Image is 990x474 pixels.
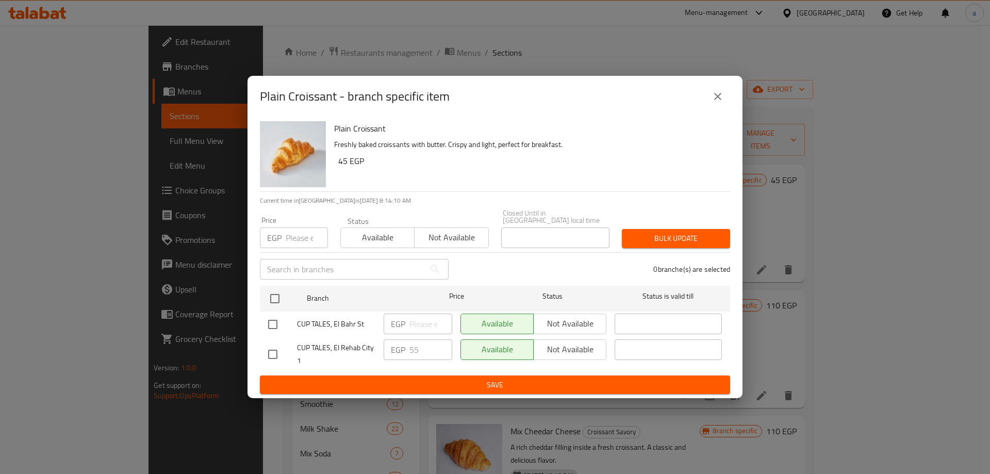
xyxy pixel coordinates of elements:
[499,290,606,303] span: Status
[414,227,488,248] button: Not available
[260,375,730,395] button: Save
[622,229,730,248] button: Bulk update
[268,379,722,391] span: Save
[630,232,722,245] span: Bulk update
[334,138,722,151] p: Freshly baked croissants with butter. Crispy and light, perfect for breakfast.
[260,259,425,280] input: Search in branches
[260,121,326,187] img: Plain Croissant
[391,344,405,356] p: EGP
[391,318,405,330] p: EGP
[422,290,491,303] span: Price
[260,196,730,205] p: Current time in [GEOGRAPHIC_DATA] is [DATE] 8:14:10 AM
[705,84,730,109] button: close
[267,232,282,244] p: EGP
[653,264,730,274] p: 0 branche(s) are selected
[409,314,452,334] input: Please enter price
[297,341,375,367] span: CUP TALES, El Rehab City 1
[338,154,722,168] h6: 45 EGP
[307,292,414,305] span: Branch
[419,230,484,245] span: Not available
[297,318,375,331] span: CUP TALES, El Bahr St
[260,88,450,105] h2: Plain Croissant - branch specific item
[615,290,722,303] span: Status is valid till
[409,339,452,360] input: Please enter price
[334,121,722,136] h6: Plain Croissant
[340,227,415,248] button: Available
[345,230,410,245] span: Available
[286,227,328,248] input: Please enter price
